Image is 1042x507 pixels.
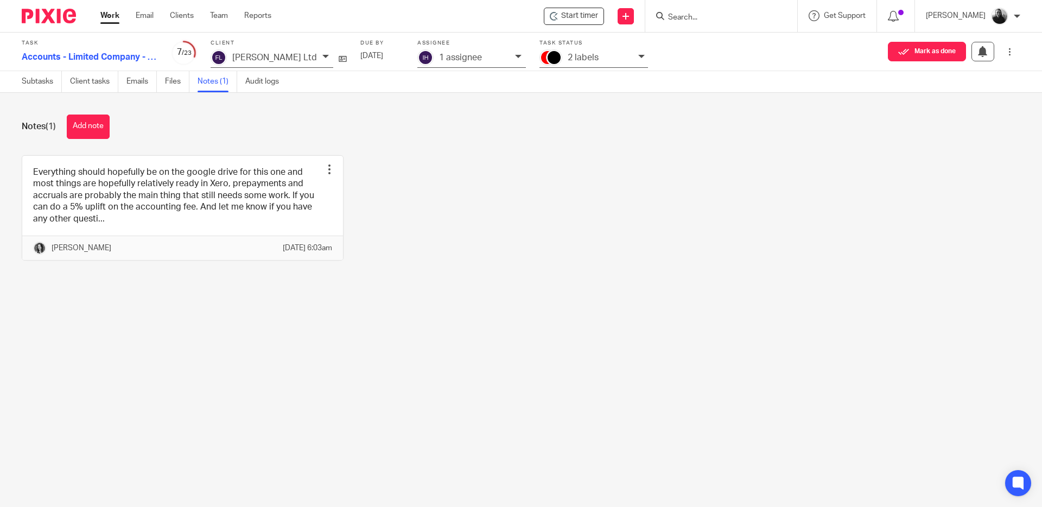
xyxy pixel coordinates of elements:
[67,115,110,139] button: Add note
[22,9,76,23] img: Pixie
[232,53,317,62] p: [PERSON_NAME] Ltd
[824,12,866,20] span: Get Support
[991,8,1008,25] img: IMG_9585.jpg
[417,49,434,66] img: svg%3E
[22,40,157,47] label: Task
[244,10,271,21] a: Reports
[198,71,237,92] a: Notes (1)
[888,42,966,61] button: Mark as done
[171,46,197,59] div: 7
[100,10,119,21] a: Work
[136,10,154,21] a: Email
[22,71,62,92] a: Subtasks
[417,40,526,47] label: Assignee
[667,13,765,23] input: Search
[33,242,46,255] img: brodie%203%20small.jpg
[170,10,194,21] a: Clients
[182,50,192,56] small: /23
[52,243,111,253] p: [PERSON_NAME]
[245,71,287,92] a: Audit logs
[70,71,118,92] a: Client tasks
[926,10,986,21] p: [PERSON_NAME]
[283,243,332,253] p: [DATE] 6:03am
[126,71,157,92] a: Emails
[568,53,599,62] p: 2 labels
[211,40,347,47] label: Client
[165,71,189,92] a: Files
[539,40,648,47] label: Task status
[360,40,404,47] label: Due by
[561,10,598,22] span: Start timer
[46,122,56,131] span: (1)
[544,8,604,25] div: Forbes BP Ltd - Accounts - Limited Company - 2025
[211,49,227,66] img: svg%3E
[914,48,956,55] span: Mark as done
[210,10,228,21] a: Team
[22,121,56,132] h1: Notes
[439,53,482,62] p: 1 assignee
[360,52,383,60] span: [DATE]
